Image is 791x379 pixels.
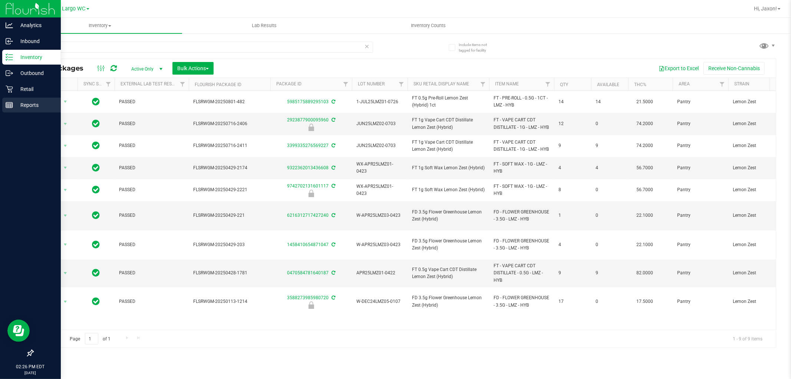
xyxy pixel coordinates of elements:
span: Pantry [677,298,724,305]
a: Lab Results [182,18,346,33]
span: In Sync [92,97,100,107]
p: Retail [13,85,57,94]
a: Item Name [495,81,519,86]
span: 1 [558,212,587,219]
span: In Sync [92,268,100,278]
span: Sync from Compliance System [330,165,335,170]
span: APR25LMZ01-0422 [356,269,403,277]
span: PASSED [119,186,184,193]
span: Sync from Compliance System [330,183,335,189]
span: Pantry [677,269,724,277]
span: Lemon Zest [733,241,789,248]
span: FT - VAPE CART CDT DISTILLATE - 1G - LMZ - HYB [494,117,550,131]
span: FLSRWGM-20250801-482 [193,98,266,105]
a: Available [597,82,619,87]
span: FT 1g Soft Wax Lemon Zest (Hybrid) [412,164,485,171]
inline-svg: Outbound [6,69,13,77]
span: Pantry [677,241,724,248]
inline-svg: Analytics [6,22,13,29]
span: Lemon Zest [733,98,789,105]
p: Reports [13,101,57,110]
span: FT 1g Soft Wax Lemon Zest (Hybrid) [412,186,485,193]
span: Pantry [677,142,724,149]
a: Sku Retail Display Name [413,81,469,86]
span: WX-APR25LMZ01-0423 [356,161,403,175]
span: 14 [558,98,587,105]
span: In Sync [92,239,100,250]
span: 74.2000 [633,140,657,151]
a: Filter [177,78,189,91]
inline-svg: Inbound [6,37,13,45]
span: Bulk Actions [177,65,209,71]
a: Filter [542,78,554,91]
span: In Sync [92,163,100,173]
span: All Packages [39,64,91,72]
span: 0 [596,120,624,127]
span: Pantry [677,120,724,127]
button: Receive Non-Cannabis [703,62,765,75]
a: Filter [477,78,489,91]
span: 56.7000 [633,163,657,173]
a: Sync Status [83,81,112,86]
span: FD - FLOWER GREENHOUSE - 3.5G - LMZ - HYB [494,209,550,223]
span: Lab Results [242,22,287,29]
span: 4 [558,241,587,248]
p: Outbound [13,69,57,78]
span: W-APR25LMZ03-0423 [356,241,403,248]
a: 9742702131601117 [287,183,329,189]
span: select [61,210,70,221]
button: Bulk Actions [172,62,214,75]
span: 9 [596,142,624,149]
span: FT - SOFT WAX - 1G - LMZ - HYB [494,183,550,197]
input: Search Package ID, Item Name, SKU, Lot or Part Number... [33,42,373,53]
a: 1458410654871047 [287,242,329,247]
p: Inventory [13,53,57,62]
span: FLSRWGM-20250429-2221 [193,186,266,193]
span: PASSED [119,212,184,219]
a: 5985175889295103 [287,99,329,104]
span: Sync from Compliance System [330,242,335,247]
span: FLSRWGM-20250716-2406 [193,120,266,127]
p: 02:26 PM EDT [3,363,57,370]
a: Qty [560,82,568,87]
span: 82.0000 [633,268,657,278]
div: Newly Received [269,190,353,197]
span: PASSED [119,142,184,149]
p: Analytics [13,21,57,30]
span: 1 - 9 of 9 items [727,333,768,344]
span: FLSRWGM-20250429-221 [193,212,266,219]
span: Pantry [677,164,724,171]
span: In Sync [92,184,100,195]
a: Lot Number [358,81,385,86]
span: Lemon Zest [733,164,789,171]
span: 0 [596,212,624,219]
span: Sync from Compliance System [330,295,335,300]
span: In Sync [92,296,100,307]
span: 9 [596,269,624,277]
span: Pantry [677,186,724,193]
span: Inventory [18,22,182,29]
span: 12 [558,120,587,127]
span: select [61,297,70,307]
span: FT - SOFT WAX - 1G - LMZ - HYB [494,161,550,175]
span: FT - VAPE CART CDT DISTILLATE - 0.5G - LMZ - HYB [494,262,550,284]
span: WX-APR25LMZ01-0423 [356,183,403,197]
span: 0 [596,241,624,248]
inline-svg: Retail [6,85,13,93]
span: FD - FLOWER GREENHOUSE - 3.5G - LMZ - HYB [494,238,550,252]
span: Pantry [677,212,724,219]
a: 3399335276569227 [287,143,329,148]
iframe: Resource center [7,320,30,342]
span: 22.1000 [633,239,657,250]
span: Sync from Compliance System [330,143,335,148]
span: Lemon Zest [733,298,789,305]
span: W-DEC24LMZ05-0107 [356,298,403,305]
span: 0 [596,298,624,305]
span: select [61,97,70,107]
span: select [61,163,70,173]
span: FT - VAPE CART CDT DISTILLATE - 1G - LMZ - HYB [494,139,550,153]
span: PASSED [119,164,184,171]
inline-svg: Reports [6,101,13,109]
a: 6216312717427240 [287,213,329,218]
span: PASSED [119,241,184,248]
